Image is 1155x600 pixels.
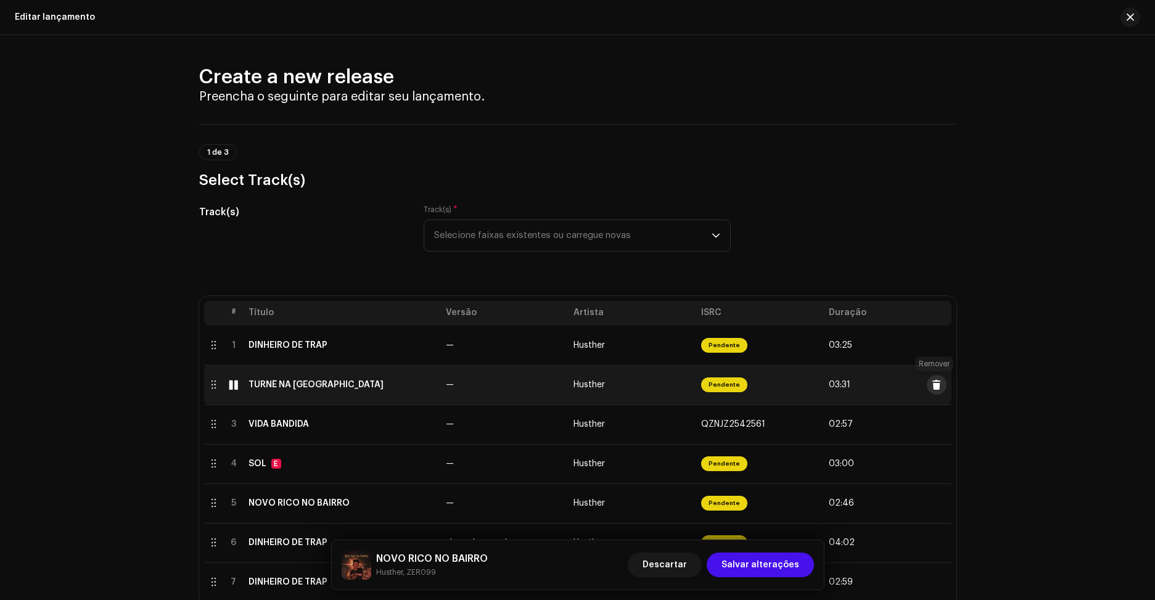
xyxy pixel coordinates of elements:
[199,170,956,190] h3: Select Track(s)
[573,538,605,547] span: Husther
[249,459,266,469] div: SOL
[207,149,229,156] span: 1 de 3
[446,420,454,429] span: —
[712,220,720,251] div: dropdown trigger
[573,420,605,429] span: Husther
[271,459,281,469] div: E
[701,420,765,429] span: QZNJZ2542561
[446,538,511,547] span: slowed + reverb
[829,498,854,508] span: 02:46
[244,301,441,326] th: Título
[829,340,852,350] span: 03:25
[701,496,747,511] span: Pendente
[446,459,454,468] span: —
[249,380,384,390] div: TURNÊ NA EUROPA
[199,89,956,104] h4: Preencha o seguinte para editar seu lançamento.
[573,459,605,468] span: Husther
[199,205,405,220] h5: Track(s)
[829,380,850,390] span: 03:31
[824,301,952,326] th: Duração
[701,535,747,550] span: Pendente
[829,419,853,429] span: 02:57
[829,459,854,469] span: 03:00
[446,380,454,389] span: —
[434,220,712,251] span: Selecione faixas existentes ou carregue novas
[829,538,855,548] span: 04:02
[224,301,244,326] th: #
[249,419,309,429] div: VIDA BANDIDA
[573,341,605,350] span: Husther
[701,338,747,353] span: Pendente
[701,456,747,471] span: Pendente
[199,65,956,89] h2: Create a new release
[696,301,824,326] th: ISRC
[249,538,327,548] div: DINHEIRO DE TRAP
[569,301,696,326] th: Artista
[573,499,605,508] span: Husther
[441,301,569,326] th: Versão
[249,498,350,508] div: NOVO RICO NO BAIRRO
[446,341,454,350] span: —
[573,380,605,389] span: Husther
[249,340,327,350] div: DINHEIRO DE TRAP
[424,205,458,215] label: Track(s)
[701,377,747,392] span: Pendente
[446,499,454,508] span: —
